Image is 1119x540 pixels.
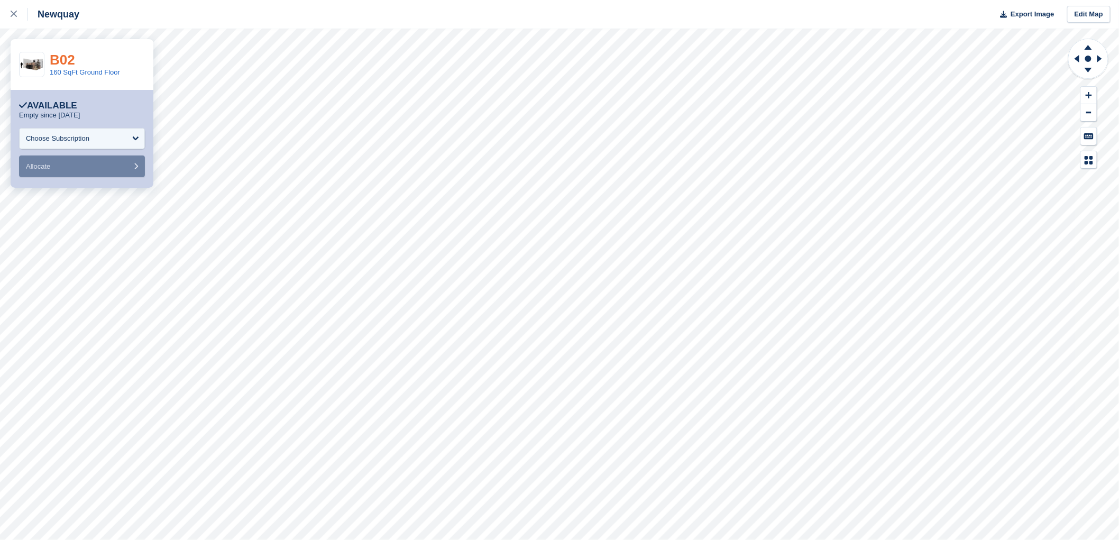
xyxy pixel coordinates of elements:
button: Allocate [19,155,145,177]
span: Allocate [26,162,50,170]
span: Export Image [1011,9,1054,20]
div: Choose Subscription [26,133,89,144]
a: B02 [50,52,75,68]
button: Export Image [994,6,1054,23]
a: 160 SqFt Ground Floor [50,68,120,76]
button: Map Legend [1081,151,1097,169]
img: 150-sqft-unit.jpg [20,56,44,74]
button: Zoom In [1081,87,1097,104]
a: Edit Map [1067,6,1111,23]
div: Available [19,100,77,111]
button: Keyboard Shortcuts [1081,127,1097,145]
div: Newquay [28,8,79,21]
p: Empty since [DATE] [19,111,80,120]
button: Zoom Out [1081,104,1097,122]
